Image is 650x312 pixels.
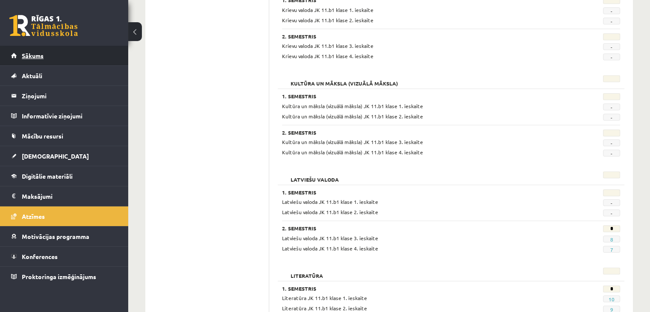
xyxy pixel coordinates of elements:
[11,86,118,106] a: Ziņojumi
[282,209,378,215] span: Latviešu valoda JK 11.b1 klase 2. ieskaite
[282,138,423,145] span: Kultūra un māksla (vizuālā māksla) JK 11.b1 klase 3. ieskaite
[282,103,423,109] span: Kultūra un māksla (vizuālā māksla) JK 11.b1 klase 1. ieskaite
[22,72,42,79] span: Aktuāli
[11,206,118,226] a: Atzīmes
[282,235,378,241] span: Latviešu valoda JK 11.b1 klase 3. ieskaite
[11,267,118,286] a: Proktoringa izmēģinājums
[282,33,562,39] h3: 2. Semestris
[609,296,615,303] a: 10
[282,42,374,49] span: Krievu valoda JK 11.b1 klase 3. ieskaite
[11,227,118,246] a: Motivācijas programma
[22,273,96,280] span: Proktoringa izmēģinājums
[610,236,613,243] a: 8
[282,17,374,24] span: Krievu valoda JK 11.b1 klase 2. ieskaite
[282,6,374,13] span: Krievu valoda JK 11.b1 klase 1. ieskaite
[22,186,118,206] legend: Maksājumi
[282,189,562,195] h3: 1. Semestris
[282,225,562,231] h3: 2. Semestris
[603,18,620,24] span: -
[22,152,89,160] span: [DEMOGRAPHIC_DATA]
[282,113,423,120] span: Kultūra un māksla (vizuālā māksla) JK 11.b1 klase 2. ieskaite
[11,247,118,266] a: Konferences
[22,132,63,140] span: Mācību resursi
[11,186,118,206] a: Maksājumi
[603,103,620,110] span: -
[11,46,118,65] a: Sākums
[11,146,118,166] a: [DEMOGRAPHIC_DATA]
[282,53,374,59] span: Krievu valoda JK 11.b1 klase 4. ieskaite
[282,245,378,252] span: Latviešu valoda JK 11.b1 klase 4. ieskaite
[282,93,562,99] h3: 1. Semestris
[282,286,562,291] h3: 1. Semestris
[282,149,423,156] span: Kultūra un māksla (vizuālā māksla) JK 11.b1 klase 4. ieskaite
[610,246,613,253] a: 7
[282,75,406,84] h2: Kultūra un māksla (vizuālā māksla)
[11,166,118,186] a: Digitālie materiāli
[282,130,562,135] h3: 2. Semestris
[22,52,44,59] span: Sākums
[22,86,118,106] legend: Ziņojumi
[282,171,347,180] h2: Latviešu valoda
[603,139,620,146] span: -
[11,106,118,126] a: Informatīvie ziņojumi
[9,15,78,36] a: Rīgas 1. Tālmācības vidusskola
[11,66,118,85] a: Aktuāli
[282,305,367,312] span: Literatūra JK 11.b1 klase 2. ieskaite
[282,294,367,301] span: Literatūra JK 11.b1 klase 1. ieskaite
[22,106,118,126] legend: Informatīvie ziņojumi
[603,7,620,14] span: -
[603,150,620,156] span: -
[603,199,620,206] span: -
[282,198,378,205] span: Latviešu valoda JK 11.b1 klase 1. ieskaite
[22,253,58,260] span: Konferences
[603,209,620,216] span: -
[603,53,620,60] span: -
[11,126,118,146] a: Mācību resursi
[603,43,620,50] span: -
[603,114,620,121] span: -
[22,172,73,180] span: Digitālie materiāli
[22,212,45,220] span: Atzīmes
[22,233,89,240] span: Motivācijas programma
[282,268,332,276] h2: Literatūra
